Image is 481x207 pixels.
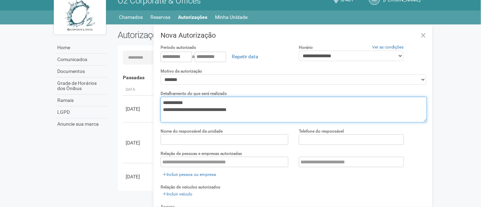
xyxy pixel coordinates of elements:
label: Nome do responsável da unidade [161,128,223,134]
label: Relação de veículos autorizados [161,184,220,190]
div: a [161,51,289,62]
a: Ver as condições [372,45,404,50]
div: [DATE] [126,173,151,180]
h4: Passadas [123,75,422,80]
div: [DATE] [126,139,151,146]
div: [DATE] [126,105,151,112]
th: Data [123,84,154,96]
label: Horário [299,44,313,51]
a: LGPD [55,106,107,118]
a: Comunicados [55,54,107,66]
a: Repetir data [227,51,263,62]
a: Incluir pessoa ou empresa [161,171,218,178]
label: Motivo da autorização [161,68,202,74]
h3: Nova Autorização [161,32,427,39]
h2: Autorizações [118,30,267,40]
label: Detalhamento do que será realizado [161,90,227,97]
a: Incluir veículo [161,190,194,198]
label: Período autorizado [161,44,196,51]
a: Reservas [150,12,170,22]
a: Ramais [55,95,107,106]
a: Minha Unidade [215,12,247,22]
a: Documentos [55,66,107,77]
a: Chamados [119,12,143,22]
a: Grade de Horários dos Ônibus [55,77,107,95]
a: Autorizações [178,12,207,22]
label: Telefone do responsável [299,128,344,134]
a: Anuncie sua marca [55,118,107,130]
label: Relação de pessoas e empresas autorizadas [161,150,242,157]
a: Home [55,42,107,54]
